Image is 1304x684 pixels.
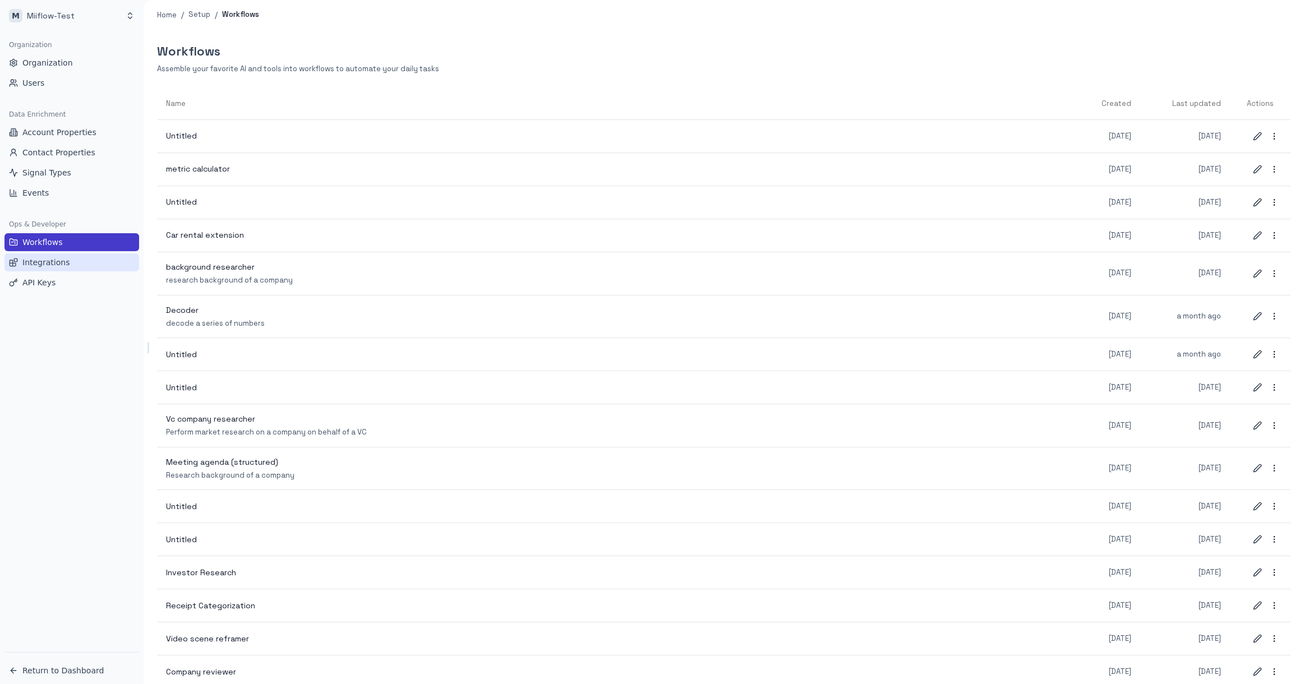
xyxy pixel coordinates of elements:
[166,633,1075,645] p: Video scene reframer
[1084,525,1140,554] a: [DATE]
[22,167,71,178] span: Signal Types
[1084,155,1140,184] a: [DATE]
[1241,153,1291,186] a: editmore
[4,215,139,233] div: Ops & Developer
[22,57,73,68] span: Organization
[22,147,95,158] span: Contact Properties
[1241,409,1291,442] a: editmore
[166,318,1075,329] p: decode a series of numbers
[157,295,1084,338] a: Decoderdecode a series of numbers
[157,121,1084,151] a: Untitled
[1140,625,1230,653] a: [DATE]
[1267,195,1282,210] button: more
[1250,347,1265,362] button: edit
[1140,221,1230,250] a: [DATE]
[1267,309,1282,323] button: more
[1149,463,1221,474] p: [DATE]
[1093,463,1131,474] p: [DATE]
[1241,219,1291,252] a: editmore
[1149,534,1221,545] p: [DATE]
[1093,311,1131,322] p: [DATE]
[1149,420,1221,431] p: [DATE]
[1149,634,1221,644] p: [DATE]
[1140,492,1230,521] a: [DATE]
[1093,382,1131,393] p: [DATE]
[1241,371,1291,404] a: editmore
[1267,228,1282,243] button: more
[1140,122,1230,151] a: [DATE]
[1140,454,1230,483] a: [DATE]
[1267,461,1282,475] button: more
[1093,197,1131,208] p: [DATE]
[1084,122,1140,151] a: [DATE]
[1093,600,1131,611] p: [DATE]
[1267,266,1282,281] button: more
[166,501,1075,512] p: Untitled
[1241,186,1291,219] a: editmore
[1140,591,1230,620] a: [DATE]
[157,252,1084,295] a: background researcherresearch background of a company
[144,342,153,353] button: Toggle Sidebar
[166,163,1075,175] p: metric calculator
[1084,492,1140,521] a: [DATE]
[1140,88,1230,120] th: Last updated
[166,413,1075,425] p: Vc company researcher
[1241,452,1291,484] a: editmore
[1267,565,1282,580] button: more
[166,567,1075,579] p: Investor Research
[1250,266,1265,281] button: edit
[4,662,139,680] a: Return to Dashboard
[157,373,1084,403] a: Untitled
[1250,228,1265,243] button: edit
[1250,532,1265,547] button: edit
[1084,591,1140,620] a: [DATE]
[166,470,1075,481] p: Research background of a company
[1140,525,1230,554] a: [DATE]
[222,10,259,20] p: Workflows
[1084,340,1140,369] a: [DATE]
[4,123,139,141] a: Account Properties
[1250,309,1265,323] button: edit
[1093,131,1131,142] p: [DATE]
[1267,499,1282,514] button: more
[1140,188,1230,217] a: [DATE]
[9,9,22,22] span: M
[4,274,139,292] a: API Keys
[1149,667,1221,677] p: [DATE]
[157,492,1084,521] a: Untitled
[1241,556,1291,589] a: editmore
[1093,420,1131,431] p: [DATE]
[157,624,1084,654] a: Video scene reframer
[1084,88,1140,120] th: Created
[157,220,1084,250] a: Car rental extension
[1241,589,1291,622] a: editmore
[166,275,1075,286] p: research background of a company
[22,237,63,248] span: Workflows
[1250,195,1265,210] button: edit
[1140,302,1230,331] a: a month ago
[22,277,56,288] span: API Keys
[4,54,139,72] a: Organization
[22,77,44,89] span: Users
[1093,501,1131,512] p: [DATE]
[1093,534,1131,545] p: [DATE]
[1149,382,1221,393] p: [DATE]
[1084,625,1140,653] a: [DATE]
[1149,567,1221,578] p: [DATE]
[4,233,139,251] a: Workflows
[166,304,1075,316] p: Decoder
[1093,667,1131,677] p: [DATE]
[1250,129,1265,144] button: edit
[188,10,210,20] p: Setup
[1250,499,1265,514] button: edit
[4,164,139,182] a: Signal Types
[1267,418,1282,433] button: more
[1140,340,1230,369] a: a month ago
[22,665,104,676] span: Return to Dashboard
[1149,501,1221,512] p: [DATE]
[157,64,1291,75] p: Assemble your favorite AI and tools into workflows to automate your daily tasks
[4,105,139,123] div: Data Enrichment
[157,525,1084,554] a: Untitled
[1267,664,1282,679] button: more
[1084,259,1140,288] a: [DATE]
